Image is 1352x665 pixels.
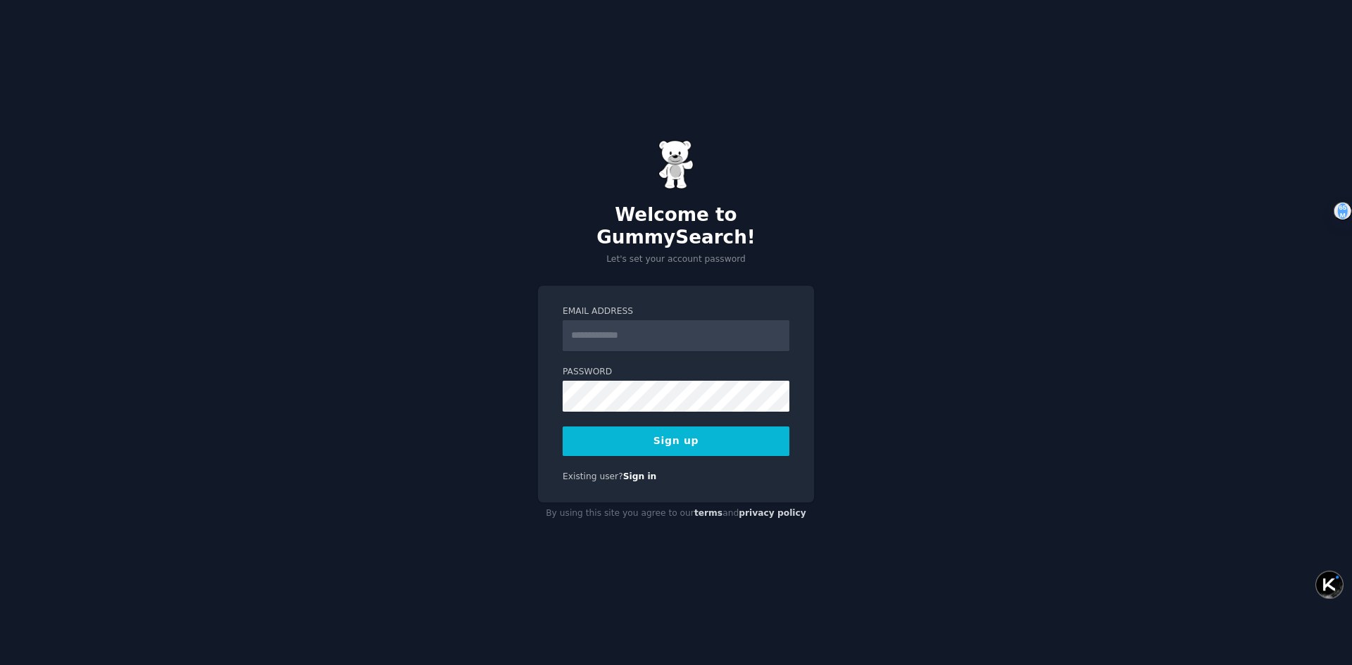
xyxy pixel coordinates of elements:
[563,471,623,481] span: Existing user?
[739,508,806,518] a: privacy policy
[538,502,814,525] div: By using this site you agree to our and
[538,204,814,248] h2: Welcome to GummySearch!
[623,471,657,481] a: Sign in
[694,508,722,518] a: terms
[538,253,814,266] p: Let's set your account password
[563,305,789,318] label: Email Address
[563,366,789,379] label: Password
[658,140,694,189] img: Gummy Bear
[563,426,789,456] button: Sign up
